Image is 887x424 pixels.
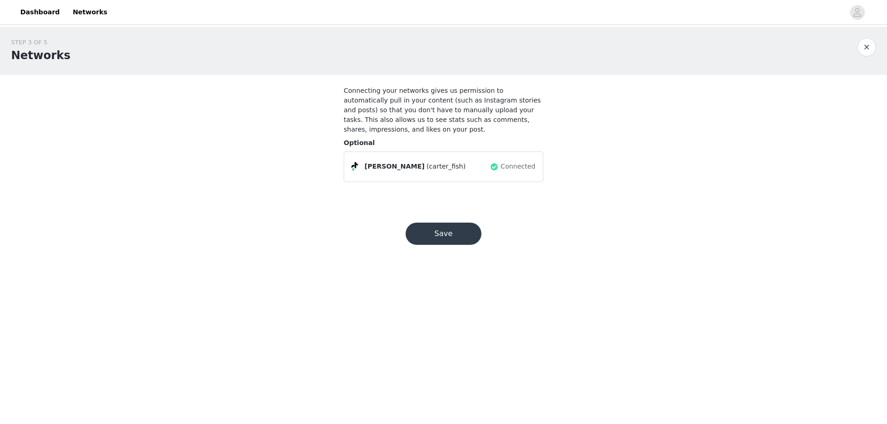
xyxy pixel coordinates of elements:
span: Optional [344,139,375,146]
button: Save [406,223,481,245]
div: avatar [853,5,862,20]
a: Networks [67,2,113,23]
span: Connected [501,162,535,171]
h1: Networks [11,47,71,64]
span: [PERSON_NAME] [365,162,425,171]
a: Dashboard [15,2,65,23]
h4: Connecting your networks gives us permission to automatically pull in your content (such as Insta... [344,86,543,134]
span: (carter_fish) [426,162,466,171]
div: STEP 3 OF 5 [11,38,71,47]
